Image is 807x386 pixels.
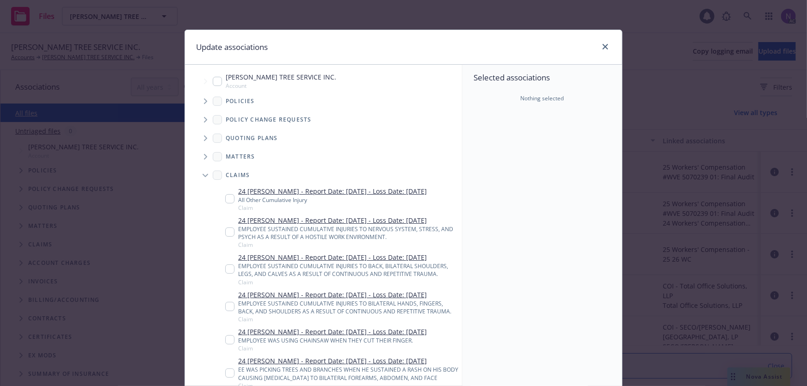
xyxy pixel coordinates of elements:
span: Nothing selected [521,94,564,103]
div: All Other Cumulative Injury [238,196,427,204]
a: 24 [PERSON_NAME] - Report Date: [DATE] - Loss Date: [DATE] [238,186,427,196]
span: Matters [226,154,255,159]
a: close [600,41,611,52]
span: Claim [238,278,458,286]
div: EMPLOYEE WAS USING CHAINSAW WHEN THEY CUT THEIR FINGER. [238,337,427,344]
span: Account [226,82,336,90]
a: 24 [PERSON_NAME] - Report Date: [DATE] - Loss Date: [DATE] [238,215,458,225]
span: Claim [238,204,427,212]
a: 24 [PERSON_NAME] - Report Date: [DATE] - Loss Date: [DATE] [238,327,427,337]
span: Selected associations [474,72,611,83]
div: EMPLOYEE SUSTAINED CUMULATIVE INJURIES TO BACK, BILATERAL SHOULDERS, LEGS, AND CALVES AS A RESULT... [238,262,458,278]
span: Policies [226,98,255,104]
div: EE WAS PICKING TREES AND BRANCHES WHEN HE SUSTAINED A RASH ON HIS BODY CAUSING [MEDICAL_DATA] TO ... [238,366,458,381]
a: 24 [PERSON_NAME] - Report Date: [DATE] - Loss Date: [DATE] [238,290,458,300]
div: EMPLOYEE SUSTAINED CUMULATIVE INJURIES TO BILATERAL HANDS, FINGERS, BACK, AND SHOULDERS AS A RESU... [238,300,458,315]
span: Claims [226,172,250,178]
span: Claim [238,344,427,352]
span: Policy change requests [226,117,311,123]
span: Claim [238,241,458,249]
span: Claim [238,315,458,323]
span: [PERSON_NAME] TREE SERVICE INC. [226,72,336,82]
a: 24 [PERSON_NAME] - Report Date: [DATE] - Loss Date: [DATE] [238,252,458,262]
h1: Update associations [196,41,268,53]
div: EMPLOYEE SUSTAINED CUMULATIVE INJURIES TO NERVOUS SYSTEM, STRESS, AND PSYCH AS A RESULT OF A HOST... [238,225,458,241]
span: Quoting plans [226,135,278,141]
a: 24 [PERSON_NAME] - Report Date: [DATE] - Loss Date: [DATE] [238,356,458,366]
